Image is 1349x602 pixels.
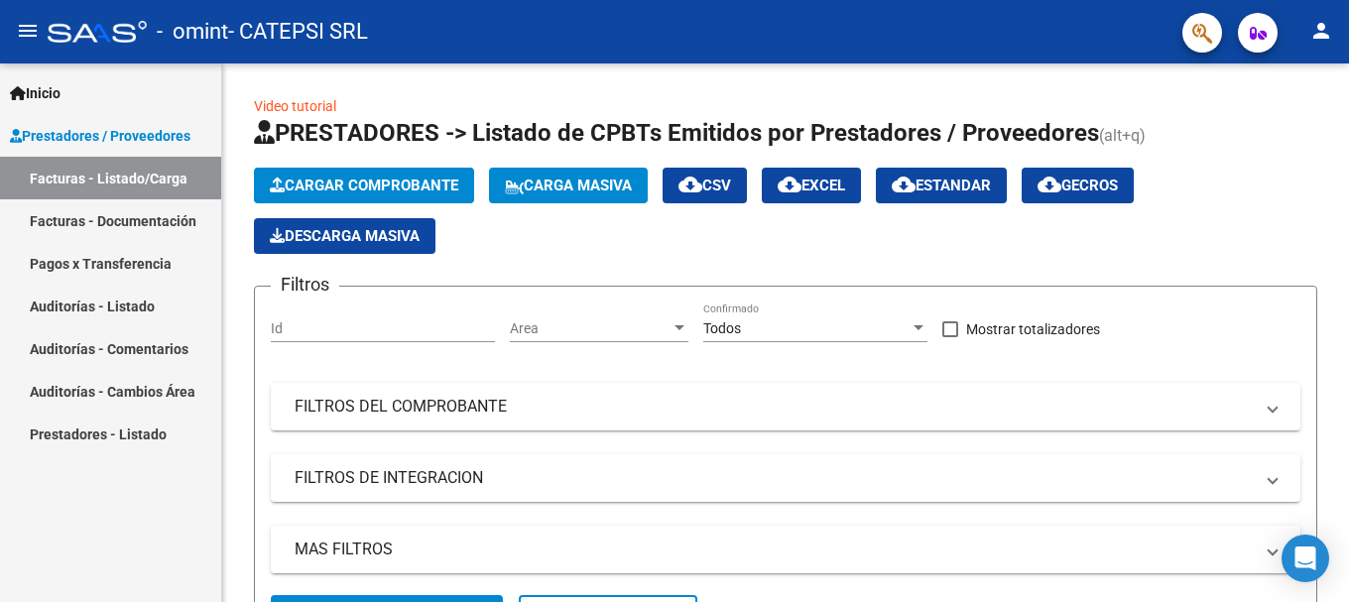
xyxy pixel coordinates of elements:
[270,227,420,245] span: Descarga Masiva
[876,168,1007,203] button: Estandar
[1309,19,1333,43] mat-icon: person
[157,10,228,54] span: - omint
[10,82,61,104] span: Inicio
[778,173,801,196] mat-icon: cloud_download
[1038,177,1118,194] span: Gecros
[228,10,368,54] span: - CATEPSI SRL
[254,218,435,254] app-download-masive: Descarga masiva de comprobantes (adjuntos)
[254,119,1099,147] span: PRESTADORES -> Listado de CPBTs Emitidos por Prestadores / Proveedores
[254,168,474,203] button: Cargar Comprobante
[271,383,1300,430] mat-expansion-panel-header: FILTROS DEL COMPROBANTE
[295,396,1253,418] mat-panel-title: FILTROS DEL COMPROBANTE
[678,173,702,196] mat-icon: cloud_download
[295,539,1253,560] mat-panel-title: MAS FILTROS
[966,317,1100,341] span: Mostrar totalizadores
[271,271,339,299] h3: Filtros
[1099,126,1146,145] span: (alt+q)
[254,218,435,254] button: Descarga Masiva
[10,125,190,147] span: Prestadores / Proveedores
[762,168,861,203] button: EXCEL
[489,168,648,203] button: Carga Masiva
[16,19,40,43] mat-icon: menu
[510,320,671,337] span: Area
[678,177,731,194] span: CSV
[892,173,916,196] mat-icon: cloud_download
[270,177,458,194] span: Cargar Comprobante
[295,467,1253,489] mat-panel-title: FILTROS DE INTEGRACION
[778,177,845,194] span: EXCEL
[1022,168,1134,203] button: Gecros
[254,98,336,114] a: Video tutorial
[505,177,632,194] span: Carga Masiva
[663,168,747,203] button: CSV
[703,320,741,336] span: Todos
[271,526,1300,573] mat-expansion-panel-header: MAS FILTROS
[271,454,1300,502] mat-expansion-panel-header: FILTROS DE INTEGRACION
[1282,535,1329,582] div: Open Intercom Messenger
[1038,173,1061,196] mat-icon: cloud_download
[892,177,991,194] span: Estandar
